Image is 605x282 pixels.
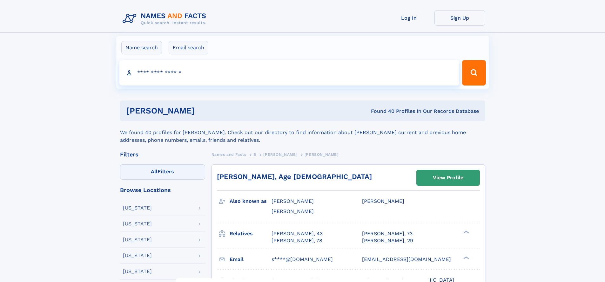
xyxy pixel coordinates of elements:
[126,107,283,115] h1: [PERSON_NAME]
[283,108,479,115] div: Found 40 Profiles In Our Records Database
[263,152,297,157] span: [PERSON_NAME]
[362,256,451,262] span: [EMAIL_ADDRESS][DOMAIN_NAME]
[120,187,205,193] div: Browse Locations
[462,230,469,234] div: ❯
[169,41,208,54] label: Email search
[305,152,339,157] span: [PERSON_NAME]
[123,221,152,226] div: [US_STATE]
[462,256,469,260] div: ❯
[123,253,152,258] div: [US_STATE]
[123,205,152,210] div: [US_STATE]
[417,170,480,185] a: View Profile
[462,60,486,86] button: Search Button
[253,150,256,158] a: B
[120,152,205,157] div: Filters
[263,150,297,158] a: [PERSON_NAME]
[120,10,212,27] img: Logo Names and Facts
[123,237,152,242] div: [US_STATE]
[120,164,205,180] label: Filters
[362,198,404,204] span: [PERSON_NAME]
[212,150,246,158] a: Names and Facts
[230,196,272,207] h3: Also known as
[230,228,272,239] h3: Relatives
[362,237,413,244] a: [PERSON_NAME], 29
[121,41,162,54] label: Name search
[123,269,152,274] div: [US_STATE]
[434,10,485,26] a: Sign Up
[384,10,434,26] a: Log In
[272,208,314,214] span: [PERSON_NAME]
[253,152,256,157] span: B
[272,198,314,204] span: [PERSON_NAME]
[272,237,322,244] a: [PERSON_NAME], 78
[120,121,485,144] div: We found 40 profiles for [PERSON_NAME]. Check out our directory to find information about [PERSON...
[217,173,372,181] a: [PERSON_NAME], Age [DEMOGRAPHIC_DATA]
[433,170,463,185] div: View Profile
[230,254,272,265] h3: Email
[362,230,413,237] a: [PERSON_NAME], 73
[151,169,158,175] span: All
[119,60,460,86] input: search input
[272,230,323,237] a: [PERSON_NAME], 43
